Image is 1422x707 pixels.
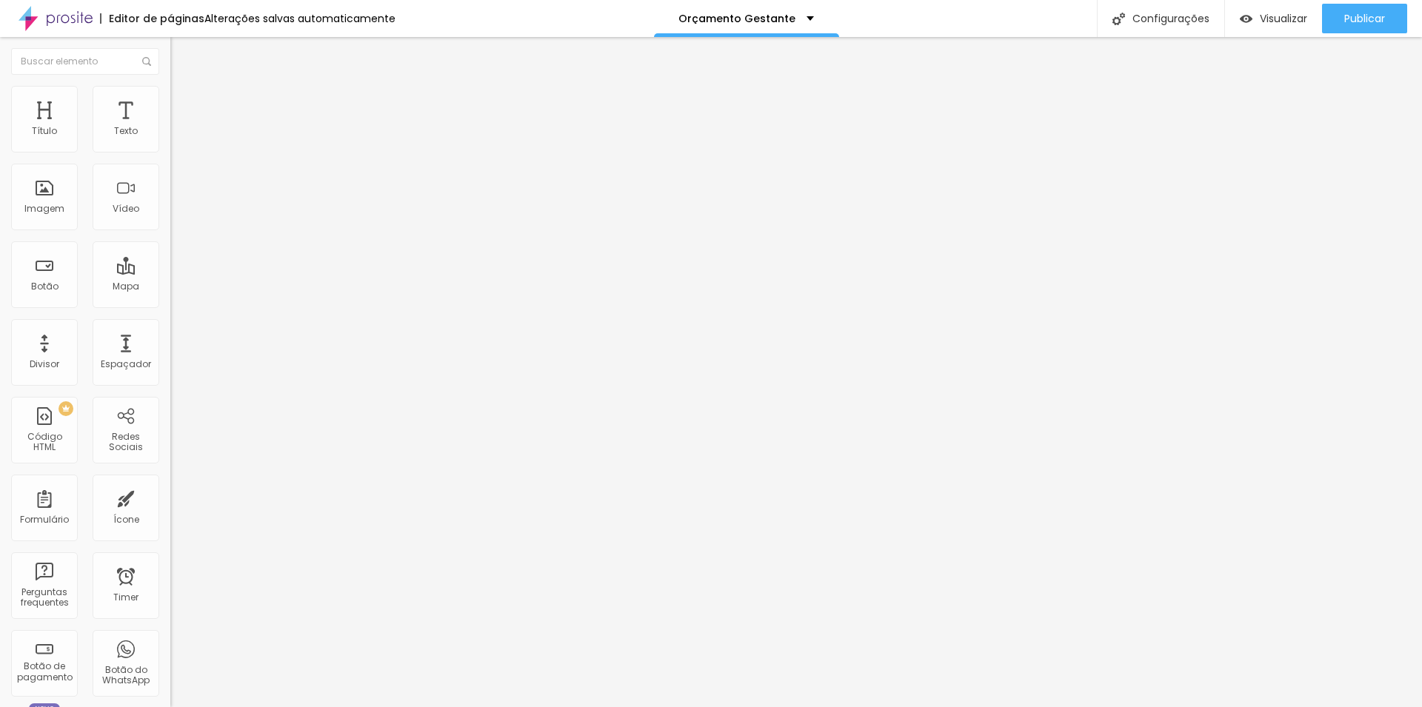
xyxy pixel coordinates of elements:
[31,281,59,292] div: Botão
[1322,4,1407,33] button: Publicar
[100,13,204,24] div: Editor de páginas
[1225,4,1322,33] button: Visualizar
[114,126,138,136] div: Texto
[15,587,73,609] div: Perguntas frequentes
[20,515,69,525] div: Formulário
[96,432,155,453] div: Redes Sociais
[1240,13,1252,25] img: view-1.svg
[11,48,159,75] input: Buscar elemento
[170,37,1422,707] iframe: Editor
[113,281,139,292] div: Mapa
[24,204,64,214] div: Imagem
[113,592,138,603] div: Timer
[1112,13,1125,25] img: Icone
[30,359,59,369] div: Divisor
[113,204,139,214] div: Vídeo
[678,13,795,24] p: Orçamento Gestante
[96,665,155,686] div: Botão do WhatsApp
[101,359,151,369] div: Espaçador
[113,515,139,525] div: Ícone
[1344,13,1385,24] span: Publicar
[1260,13,1307,24] span: Visualizar
[15,661,73,683] div: Botão de pagamento
[142,57,151,66] img: Icone
[15,432,73,453] div: Código HTML
[204,13,395,24] div: Alterações salvas automaticamente
[32,126,57,136] div: Título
